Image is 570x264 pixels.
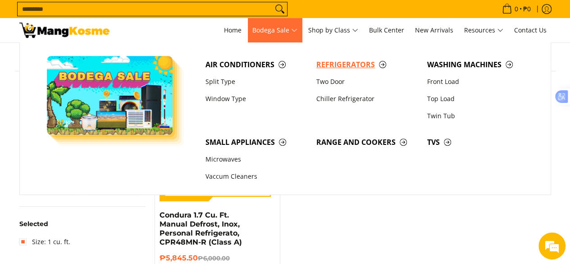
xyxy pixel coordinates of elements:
a: New Arrivals [410,18,458,42]
span: Washing Machines [427,59,529,70]
a: Bulk Center [365,18,409,42]
span: New Arrivals [415,26,453,34]
a: Home [219,18,246,42]
h6: ₱5,845.50 [160,254,276,263]
div: Minimize live chat window [148,5,169,26]
a: TVs [423,134,534,151]
a: Air Conditioners [201,56,312,73]
del: ₱6,000.00 [198,255,230,262]
a: Microwaves [201,151,312,168]
a: Resources [460,18,508,42]
a: Refrigerators [312,56,423,73]
span: Range and Cookers [316,137,418,148]
span: We're online! [52,76,124,167]
a: Washing Machines [423,56,534,73]
h6: Selected [19,220,146,228]
span: • [499,4,534,14]
a: Range and Cookers [312,134,423,151]
a: Window Type [201,90,312,107]
span: 0 [513,6,520,12]
a: Front Load [423,73,534,90]
textarea: Type your message and hit 'Enter' [5,171,172,203]
span: Shop by Class [308,25,358,36]
span: Small Appliances [205,137,307,148]
span: Home [224,26,242,34]
img: Bodega Sale [47,56,173,135]
a: Two Door [312,73,423,90]
a: Shop by Class [304,18,363,42]
span: Contact Us [514,26,547,34]
span: Resources [464,25,503,36]
a: Chiller Refrigerator [312,90,423,107]
div: Chat with us now [47,51,151,62]
span: Refrigerators [316,59,418,70]
span: ₱0 [522,6,532,12]
a: Contact Us [510,18,551,42]
span: Air Conditioners [205,59,307,70]
a: Size: 1 cu. ft. [19,235,70,249]
a: Split Type [201,73,312,90]
span: Bulk Center [369,26,404,34]
a: Small Appliances [201,134,312,151]
a: Bodega Sale [248,18,302,42]
span: Bodega Sale [252,25,297,36]
img: Class A | Page 4 | Mang Kosme [19,23,109,38]
button: Search [273,2,287,16]
a: Vaccum Cleaners [201,168,312,185]
span: TVs [427,137,529,148]
a: Twin Tub [423,107,534,125]
nav: Main Menu [119,18,551,42]
a: Top Load [423,90,534,107]
a: Condura 1.7 Cu. Ft. Manual Defrost, Inox, Personal Refrigerato, CPR48MN-R (Class A) [160,211,242,246]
